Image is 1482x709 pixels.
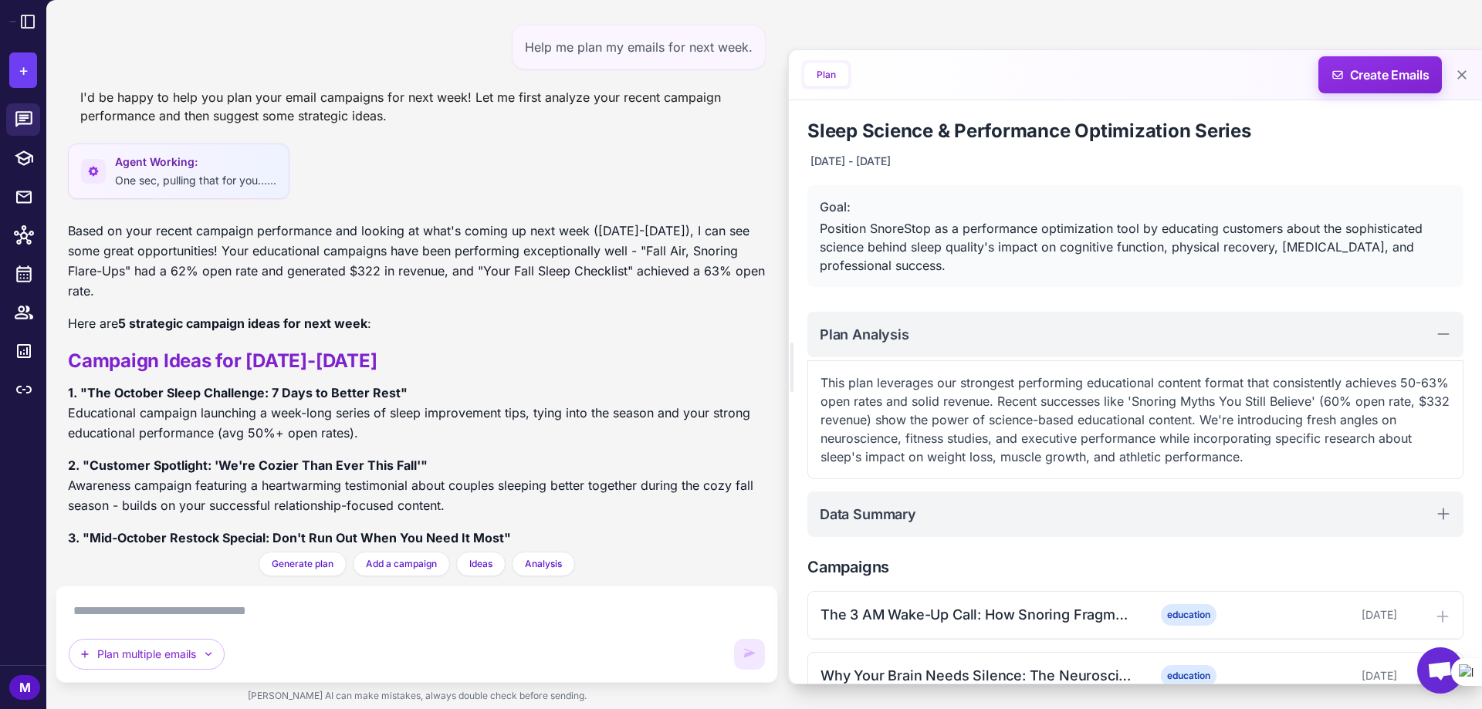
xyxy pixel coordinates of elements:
[456,552,506,576] button: Ideas
[807,150,894,173] div: [DATE] - [DATE]
[804,63,848,86] button: Plan
[820,504,916,525] h2: Data Summary
[9,21,15,22] img: Raleon Logo
[68,82,766,131] div: I'd be happy to help you plan your email campaigns for next week! Let me first analyze your recen...
[1417,647,1463,694] div: Open chat
[353,552,450,576] button: Add a campaign
[1161,665,1216,687] span: education
[56,683,778,709] div: [PERSON_NAME] AI can make mistakes, always double check before sending.
[68,221,766,301] p: Based on your recent campaign performance and looking at what's coming up next week ([DATE]-[DATE...
[1244,667,1397,684] div: [DATE]
[820,324,909,345] h2: Plan Analysis
[1161,604,1216,626] span: education
[68,530,511,545] strong: 3. "Mid-October Restock Special: Don't Run Out When You Need It Most"
[68,455,766,515] p: Awareness campaign featuring a heartwarming testimonial about couples sleeping better together du...
[1313,56,1448,93] span: Create Emails
[272,557,333,571] span: Generate plan
[115,174,276,187] span: One sec, pulling that for you......
[259,552,347,576] button: Generate plan
[821,665,1132,686] div: Why Your Brain Needs Silence: The Neuroscience of [PERSON_NAME]'s Impact
[1244,606,1397,623] div: [DATE]
[821,604,1132,625] div: The 3 AM Wake-Up Call: How Snoring Fragments Your Sleep Cycles
[115,154,276,170] span: Agent Working:
[821,373,1450,466] p: This plan leverages our strongest performing educational content format that consistently achieve...
[807,555,1463,579] h2: Campaigns
[68,349,766,373] h2: Campaign Ideas for [DATE]-[DATE]
[68,528,766,588] p: Promotional campaign targeting your "Ready to Buy Again" segment, as fall allergy season can incr...
[366,557,437,571] span: Add a campaign
[68,385,408,400] strong: 1. "The October Sleep Challenge: 7 Days to Better Rest"
[512,25,766,69] div: Help me plan my emails for next week.
[807,119,1463,143] h1: Sleep Science & Performance Optimization Series
[820,219,1451,275] div: Position SnoreStop as a performance optimization tool by educating customers about the sophistica...
[820,198,1451,216] div: Goal:
[118,316,367,331] strong: 5 strategic campaign ideas for next week
[68,313,766,333] p: Here are :
[69,639,225,670] button: Plan multiple emails
[469,557,492,571] span: Ideas
[1318,56,1442,93] button: Create Emails
[512,552,575,576] button: Analysis
[9,675,40,700] div: M
[9,52,37,88] button: +
[68,383,766,443] p: Educational campaign launching a week-long series of sleep improvement tips, tying into the seaso...
[19,59,29,82] span: +
[68,457,428,473] strong: 2. "Customer Spotlight: 'We're Cozier Than Ever This Fall'"
[525,557,562,571] span: Analysis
